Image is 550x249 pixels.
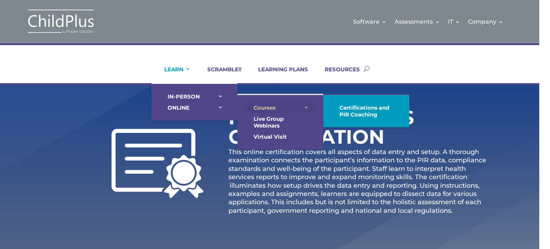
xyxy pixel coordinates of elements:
[468,7,503,36] a: Company
[228,148,486,215] span: This online certification covers all aspects of data entry and setup. A thorough examination conn...
[245,102,316,113] a: Courses
[249,66,308,83] a: LEARNING PLANS
[353,7,387,36] a: Software
[331,102,402,120] a: Certifications and PIR Coaching
[245,131,316,142] a: Virtual Visit
[228,108,418,150] h1: Health Services Certification
[245,113,316,131] a: Live Group Webinars
[395,7,440,36] a: Assessments
[448,7,460,36] a: IT
[155,66,190,83] a: LEARN
[316,66,360,83] a: RESOURCES
[159,102,230,113] a: ONLINE
[198,66,241,83] a: SCRAMBLE!!
[159,91,230,102] a: IN-PERSON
